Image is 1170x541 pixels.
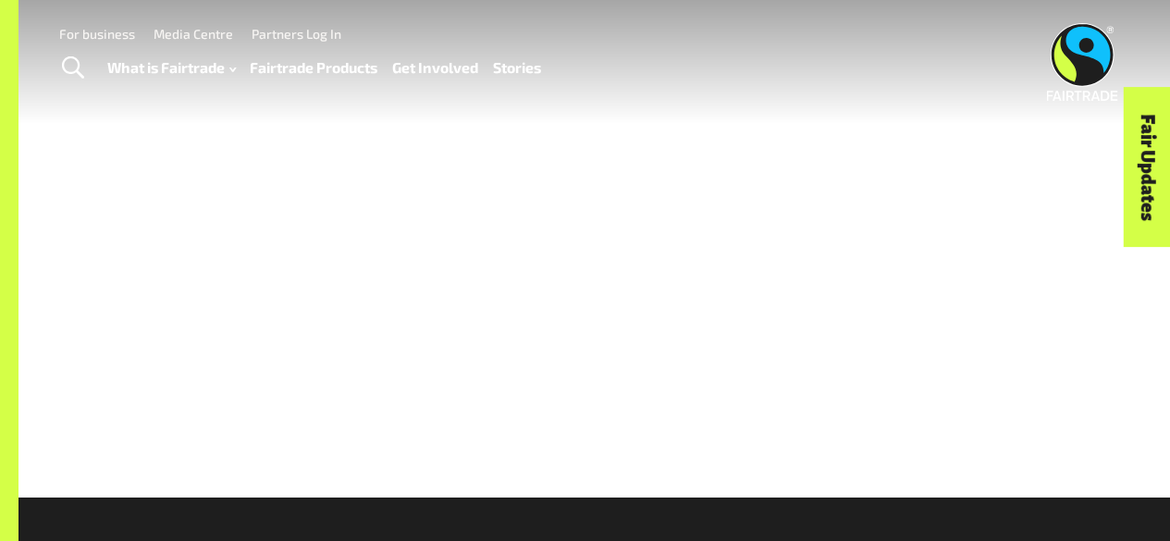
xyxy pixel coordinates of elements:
[50,45,95,92] a: Toggle Search
[392,55,478,80] a: Get Involved
[59,26,135,42] a: For business
[1047,23,1118,101] img: Fairtrade Australia New Zealand logo
[154,26,233,42] a: Media Centre
[493,55,541,80] a: Stories
[107,55,236,80] a: What is Fairtrade
[252,26,341,42] a: Partners Log In
[250,55,377,80] a: Fairtrade Products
